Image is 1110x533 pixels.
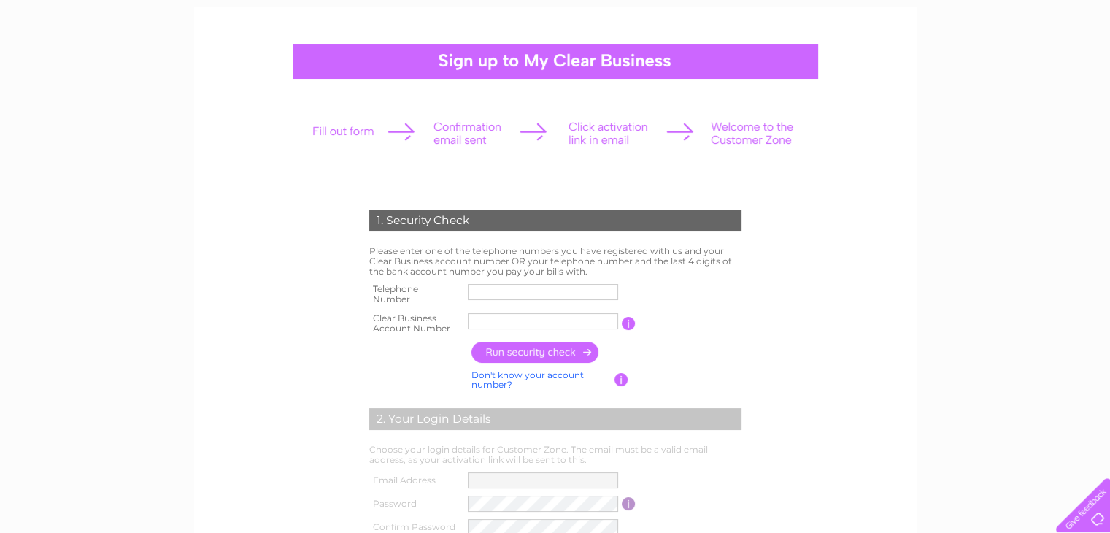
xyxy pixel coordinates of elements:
[1065,62,1101,73] a: Contact
[942,62,974,73] a: Energy
[366,441,745,469] td: Choose your login details for Customer Zone. The email must be a valid email address, as your act...
[614,373,628,386] input: Information
[366,469,465,492] th: Email Address
[211,8,901,71] div: Clear Business is a trading name of Verastar Limited (registered in [GEOGRAPHIC_DATA] No. 3667643...
[1036,62,1057,73] a: Blog
[366,492,465,515] th: Password
[906,62,933,73] a: Water
[366,280,465,309] th: Telephone Number
[983,62,1027,73] a: Telecoms
[366,242,745,280] td: Please enter one of the telephone numbers you have registered with us and your Clear Business acc...
[369,408,741,430] div: 2. Your Login Details
[39,38,113,83] img: logo.png
[622,497,636,510] input: Information
[471,369,584,391] a: Don't know your account number?
[366,309,465,338] th: Clear Business Account Number
[835,7,936,26] a: 0333 014 3131
[622,317,636,330] input: Information
[369,210,741,231] div: 1. Security Check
